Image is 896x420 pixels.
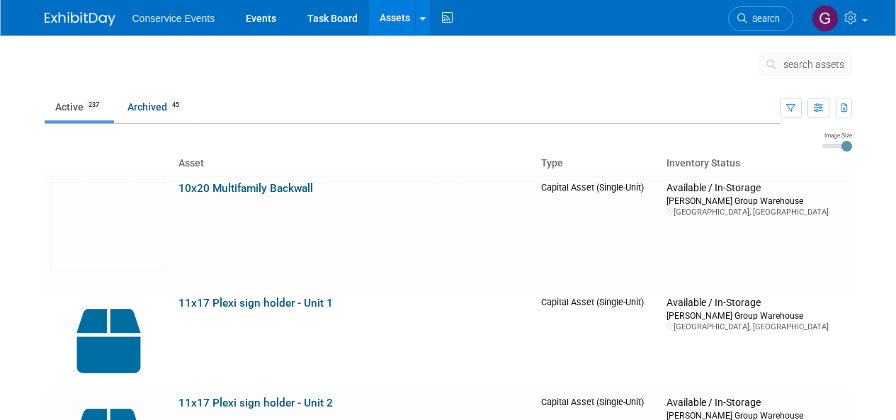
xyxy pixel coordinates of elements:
[535,176,661,291] td: Capital Asset (Single-Unit)
[667,195,846,207] div: [PERSON_NAME] Group Warehouse
[667,397,846,409] div: Available / In-Storage
[783,59,844,70] span: search assets
[667,207,846,217] div: [GEOGRAPHIC_DATA], [GEOGRAPHIC_DATA]
[667,297,846,310] div: Available / In-Storage
[822,131,852,140] div: Image Size
[45,12,115,26] img: ExhibitDay
[178,182,313,195] a: 10x20 Multifamily Backwall
[667,322,846,332] div: [GEOGRAPHIC_DATA], [GEOGRAPHIC_DATA]
[667,310,846,322] div: [PERSON_NAME] Group Warehouse
[178,297,333,310] a: 11x17 Plexi sign holder - Unit 1
[50,297,167,385] img: Capital-Asset-Icon-2.png
[535,152,661,176] th: Type
[84,100,103,110] span: 237
[168,100,183,110] span: 45
[667,182,846,195] div: Available / In-Storage
[812,5,839,32] img: Gayle Reese
[728,6,793,31] a: Search
[759,53,852,76] button: search assets
[535,291,661,391] td: Capital Asset (Single-Unit)
[178,397,333,409] a: 11x17 Plexi sign holder - Unit 2
[747,13,780,24] span: Search
[132,13,215,24] span: Conservice Events
[173,152,536,176] th: Asset
[45,93,114,120] a: Active237
[117,93,194,120] a: Archived45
